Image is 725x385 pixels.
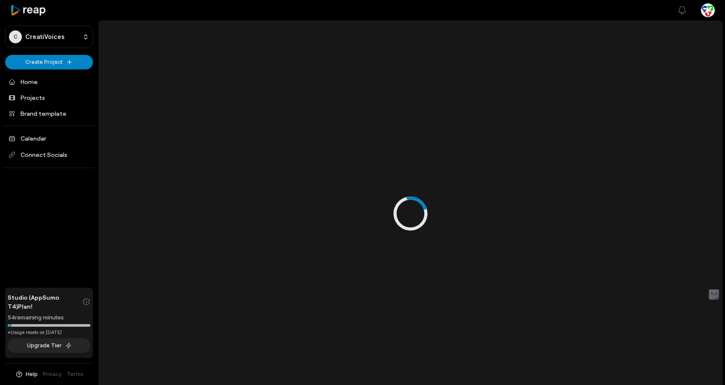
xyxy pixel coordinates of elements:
[25,33,65,41] p: CreatiVoices
[5,55,93,69] button: Create Project
[5,75,93,89] a: Home
[5,106,93,120] a: Brand template
[8,329,90,336] div: *Usage resets on [DATE]
[8,293,82,311] span: Studio (AppSumo T4) Plan!
[15,370,38,378] button: Help
[26,370,38,378] span: Help
[5,90,93,105] a: Projects
[67,370,84,378] a: Terms
[5,147,93,162] span: Connect Socials
[8,338,90,353] button: Upgrade Tier
[43,370,62,378] a: Privacy
[5,131,93,145] a: Calendar
[9,30,22,43] div: C
[8,313,90,322] div: 54 remaining minutes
